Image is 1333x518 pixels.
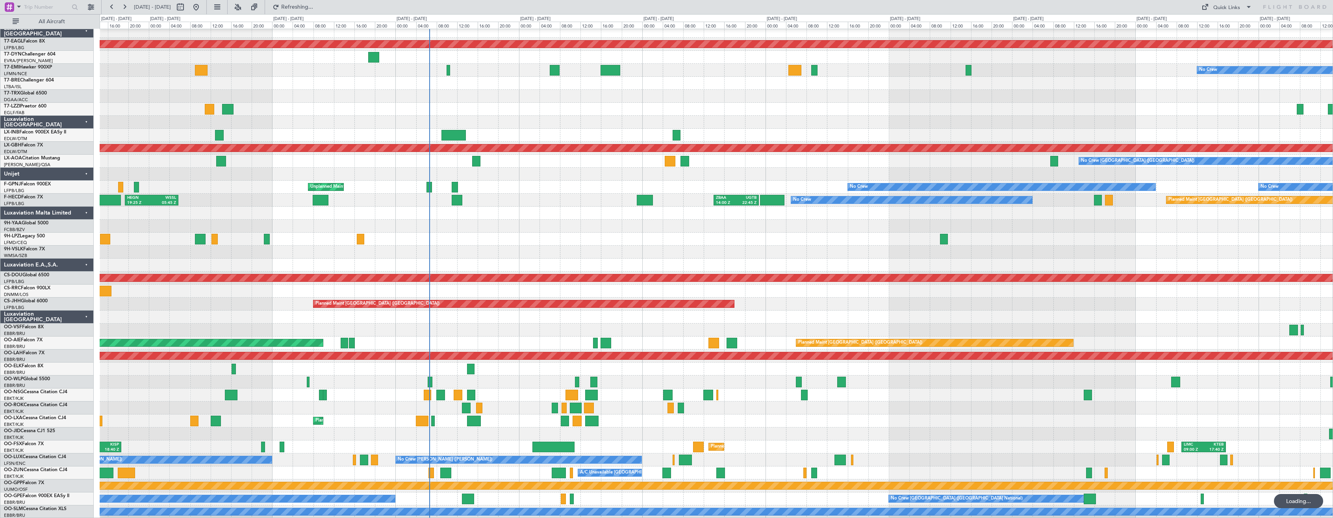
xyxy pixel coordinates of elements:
[4,240,27,246] a: LFMD/CEQ
[1177,22,1197,29] div: 08:00
[1013,16,1044,22] div: [DATE] - [DATE]
[889,22,909,29] div: 00:00
[4,494,69,498] a: OO-GPEFalcon 900EX EASy II
[4,305,24,311] a: LFPB/LBG
[273,16,304,22] div: [DATE] - [DATE]
[134,4,171,11] span: [DATE] - [DATE]
[315,415,407,427] div: Planned Maint Kortrijk-[GEOGRAPHIC_DATA]
[4,104,20,109] span: T7-LZZI
[4,429,55,433] a: OO-JIDCessna CJ1 525
[252,22,272,29] div: 20:00
[4,481,22,485] span: OO-GPP
[1198,1,1256,13] button: Quick Links
[766,22,786,29] div: 00:00
[4,110,24,116] a: EGLF/FAB
[4,273,22,277] span: CS-DOU
[4,442,44,446] a: OO-FSXFalcon 7X
[272,22,293,29] div: 00:00
[1074,22,1094,29] div: 12:00
[4,188,24,194] a: LFPB/LBG
[4,286,50,290] a: CS-RRCFalcon 900LX
[1168,194,1292,206] div: Planned Maint [GEOGRAPHIC_DATA] ([GEOGRAPHIC_DATA])
[190,22,211,29] div: 08:00
[4,331,25,337] a: EBBR/BRU
[4,65,19,70] span: T7-EMI
[4,507,23,511] span: OO-SLM
[1012,22,1033,29] div: 00:00
[4,39,23,44] span: T7-EAGL
[4,156,60,161] a: LX-AOACitation Mustang
[152,200,176,206] div: 05:45 Z
[4,247,45,252] a: 9H-VSLKFalcon 7X
[1213,4,1240,12] div: Quick Links
[4,253,27,259] a: WMSA/SZB
[4,39,45,44] a: T7-EAGLFalcon 8X
[397,16,427,22] div: [DATE] - [DATE]
[716,195,736,201] div: ZBAA
[9,15,85,28] button: All Aircraft
[1204,447,1224,453] div: 17:40 Z
[4,234,45,239] a: 9H-LPZLegacy 500
[560,22,580,29] div: 08:00
[4,468,24,472] span: OO-ZUN
[4,474,24,479] a: EBKT/KJK
[1184,442,1204,448] div: LIMC
[127,195,152,201] div: HEGN
[101,16,132,22] div: [DATE] - [DATE]
[1204,442,1224,448] div: KTEB
[4,396,24,401] a: EBKT/KJK
[992,22,1012,29] div: 20:00
[4,91,20,96] span: T7-TRX
[4,52,56,57] a: T7-DYNChallenger 604
[169,22,190,29] div: 04:00
[1261,181,1279,193] div: No Crew
[4,455,22,459] span: OO-LUX
[4,390,67,394] a: OO-NSGCessna Citation CJ4
[4,286,21,290] span: CS-RRC
[4,221,22,226] span: 9H-YAA
[24,1,69,13] input: Trip Number
[127,200,152,206] div: 19:25 Z
[4,279,24,285] a: LFPB/LBG
[724,22,745,29] div: 16:00
[4,143,21,148] span: LX-GBH
[4,58,53,64] a: EVRA/[PERSON_NAME]
[211,22,231,29] div: 12:00
[4,234,20,239] span: 9H-LPZ
[4,136,27,142] a: EDLW/DTM
[293,22,313,29] div: 04:00
[663,22,683,29] div: 04:00
[798,337,922,349] div: Planned Maint [GEOGRAPHIC_DATA] ([GEOGRAPHIC_DATA])
[520,16,551,22] div: [DATE] - [DATE]
[4,71,27,77] a: LFMN/NCE
[951,22,971,29] div: 12:00
[281,4,314,10] span: Refreshing...
[1081,155,1194,167] div: No Crew [GEOGRAPHIC_DATA] ([GEOGRAPHIC_DATA])
[1156,22,1177,29] div: 04:00
[519,22,540,29] div: 00:00
[4,227,25,233] a: FCBB/BZV
[1300,22,1320,29] div: 08:00
[4,507,67,511] a: OO-SLMCessna Citation XLS
[4,84,22,90] a: LTBA/ISL
[622,22,642,29] div: 20:00
[1259,22,1279,29] div: 00:00
[437,22,457,29] div: 08:00
[4,97,28,103] a: DGAA/ACC
[4,338,21,342] span: OO-AIE
[4,162,50,168] a: [PERSON_NAME]/QSA
[4,403,24,407] span: OO-ROK
[4,364,43,368] a: OO-ELKFalcon 8X
[4,422,24,427] a: EBKT/KJK
[4,78,54,83] a: T7-BREChallenger 604
[375,22,395,29] div: 20:00
[4,195,43,200] a: F-HECDFalcon 7X
[128,22,149,29] div: 20:00
[4,487,28,492] a: UUMO/OSF
[868,22,889,29] div: 20:00
[4,377,50,381] a: OO-WLPGlobal 5500
[891,493,1023,505] div: No Crew [GEOGRAPHIC_DATA] ([GEOGRAPHIC_DATA] National)
[4,351,23,355] span: OO-LAH
[4,370,25,376] a: EBBR/BRU
[4,390,24,394] span: OO-NSG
